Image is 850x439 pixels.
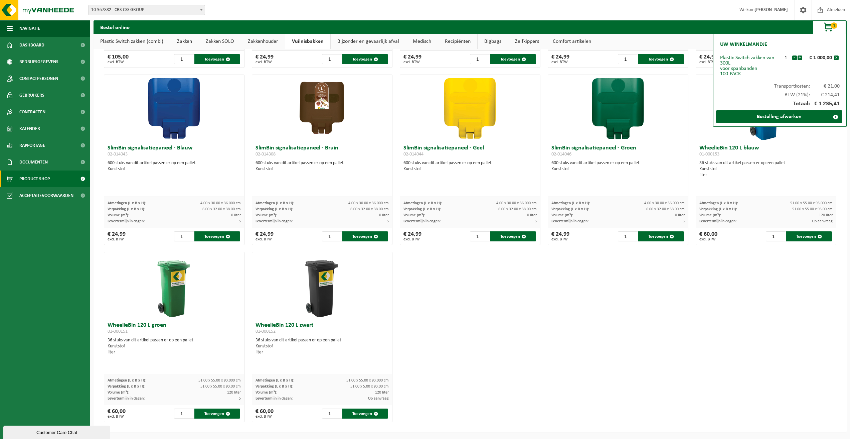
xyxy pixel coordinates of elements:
[199,34,241,49] a: Zakken SOLO
[551,152,571,157] span: 02-014046
[766,231,786,241] input: 1
[94,34,170,49] a: Plastic Switch zakken (combi)
[202,207,241,211] span: 6.00 x 32.00 x 38.00 cm
[256,237,274,241] span: excl. BTW
[200,385,241,389] span: 51.00 x 55.00 x 93.00 cm
[527,213,537,217] span: 0 liter
[108,378,146,382] span: Afmetingen (L x B x H):
[239,397,241,401] span: 5
[551,54,569,64] div: € 24,99
[403,166,537,172] div: Kunststof
[403,54,421,64] div: € 24,99
[174,409,194,419] input: 1
[403,237,421,241] span: excl. BTW
[780,55,792,61] div: 1
[108,231,126,241] div: € 24,99
[551,237,569,241] span: excl. BTW
[194,54,240,64] button: Toevoegen
[108,415,126,419] span: excl. BTW
[174,54,194,64] input: 1
[256,207,293,211] span: Verpakking (L x B x H):
[699,201,738,205] span: Afmetingen (L x B x H):
[792,207,833,211] span: 51.00 x 55.00 x 93.00 cm
[19,154,48,171] span: Documenten
[490,231,536,241] button: Toevoegen
[200,201,241,205] span: 4.00 x 30.00 x 36.000 cm
[551,231,569,241] div: € 24,99
[699,213,721,217] span: Volume (m³):
[285,34,330,49] a: Vuilnisbakken
[94,20,136,33] h2: Bestel online
[256,166,389,172] div: Kunststof
[403,207,441,211] span: Verpakking (L x B x H):
[810,101,840,107] span: € 1 235,41
[331,34,406,49] a: Bijzonder en gevaarlijk afval
[551,145,685,158] h3: SlimBin signalisatiepaneel - Groen
[289,75,355,142] img: 02-014308
[438,34,477,49] a: Recipiënten
[256,231,274,241] div: € 24,99
[256,349,389,355] div: liter
[699,207,737,211] span: Verpakking (L x B x H):
[174,231,194,241] input: 1
[19,53,58,70] span: Bedrijfsgegevens
[387,219,389,223] span: 5
[256,54,274,64] div: € 24,99
[375,391,389,395] span: 120 liter
[584,75,651,142] img: 02-014046
[256,201,294,205] span: Afmetingen (L x B x H):
[108,329,128,334] span: 01-000151
[810,92,840,98] span: € 214,41
[19,137,45,154] span: Rapportage
[786,231,832,241] button: Toevoegen
[496,201,537,205] span: 4.00 x 30.00 x 36.000 cm
[403,160,537,172] div: 600 stuks van dit artikel passen er op een pallet
[699,166,833,172] div: Kunststof
[403,213,425,217] span: Volume (m³):
[256,152,276,157] span: 02-014308
[108,397,145,401] span: Levertermijn in dagen:
[470,54,490,64] input: 1
[19,37,44,53] span: Dashboard
[108,337,241,355] div: 36 stuks van dit artikel passen er op een pallet
[231,213,241,217] span: 0 liter
[699,152,719,157] span: 01-000153
[194,231,240,241] button: Toevoegen
[239,219,241,223] span: 5
[256,60,274,64] span: excl. BTW
[256,378,294,382] span: Afmetingen (L x B x H):
[89,5,205,15] span: 10-957882 - CBS-CSS GROUP
[256,219,293,223] span: Levertermijn in dagen:
[108,409,126,419] div: € 60,00
[256,145,389,158] h3: SlimBin signalisatiepaneel - Bruin
[699,60,717,64] span: excl. BTW
[812,219,833,223] span: Op aanvraag
[108,145,241,158] h3: SlimBin signalisatiepaneel - Blauw
[368,397,389,401] span: Op aanvraag
[551,60,569,64] span: excl. BTW
[804,55,834,61] div: € 1 000,00
[720,55,780,77] div: Plastic Switch zakken van 300L voor spanbanden 100-PACK
[790,201,833,205] span: 51.00 x 55.00 x 93.000 cm
[3,424,112,439] iframe: chat widget
[792,56,797,60] button: -
[322,231,342,241] input: 1
[638,231,684,241] button: Toevoegen
[379,213,389,217] span: 0 liter
[108,166,241,172] div: Kunststof
[403,231,421,241] div: € 24,99
[108,349,241,355] div: liter
[618,231,638,241] input: 1
[346,378,389,382] span: 51.00 x 55.00 x 93.000 cm
[108,219,145,223] span: Levertermijn in dagen:
[342,54,388,64] button: Toevoegen
[551,166,685,172] div: Kunststof
[19,120,40,137] span: Kalender
[717,89,843,98] div: BTW (21%):
[683,219,685,223] span: 5
[108,237,126,241] span: excl. BTW
[19,104,45,120] span: Contracten
[256,415,274,419] span: excl. BTW
[108,385,145,389] span: Verpakking (L x B x H):
[88,5,205,15] span: 10-957882 - CBS-CSS GROUP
